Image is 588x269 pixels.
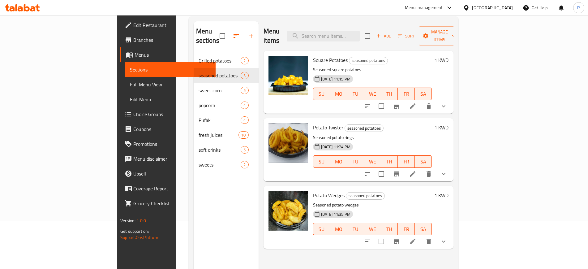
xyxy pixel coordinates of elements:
span: FR [400,89,412,98]
span: 4 [241,102,248,108]
p: Seasoned potato wedges [313,201,432,209]
span: SU [316,157,328,166]
div: [GEOGRAPHIC_DATA] [472,4,513,11]
span: Add [376,33,392,40]
h6: 1 KWD [434,191,449,200]
span: Full Menu View [130,81,210,88]
button: FR [398,88,415,100]
span: WE [367,157,379,166]
div: popcorn4 [194,98,259,113]
span: SA [417,89,429,98]
span: 5 [241,147,248,153]
span: Edit Menu [130,96,210,103]
span: TU [350,225,362,234]
span: seasoned potatoes [345,125,383,132]
button: show more [436,99,451,114]
button: Sort [396,31,416,41]
button: SA [415,223,432,235]
div: seasoned potatoes [345,124,384,132]
svg: Show Choices [440,170,447,178]
button: show more [436,167,451,181]
span: [DATE] 11:35 PM [319,211,353,217]
span: 3 [241,73,248,79]
div: seasoned potatoes [346,192,385,200]
span: Select to update [375,235,388,248]
span: FR [400,225,412,234]
span: Sort sections [229,28,244,43]
a: Grocery Checklist [120,196,215,211]
div: items [241,57,248,64]
div: fresh juices10 [194,128,259,142]
a: Promotions [120,137,215,151]
span: Select to update [375,100,388,113]
button: TH [381,88,398,100]
a: Upsell [120,166,215,181]
span: MO [333,157,345,166]
nav: Menu sections [194,51,259,175]
span: TH [384,157,396,166]
span: MO [333,225,345,234]
button: sort-choices [360,99,375,114]
span: 1.0.0 [136,217,146,225]
div: Grilled potatoes2 [194,53,259,68]
span: Promotions [133,140,210,148]
span: Sort [398,33,415,40]
button: WE [364,155,381,168]
button: show more [436,234,451,249]
button: SA [415,155,432,168]
span: [DATE] 11:24 PM [319,144,353,150]
span: Pufak [199,116,241,124]
span: MO [333,89,345,98]
span: Choice Groups [133,111,210,118]
a: Edit menu item [409,102,416,110]
div: soft drinks5 [194,142,259,157]
button: Branch-specific-item [389,167,404,181]
span: sweet corn [199,87,241,94]
button: WE [364,223,381,235]
span: Branches [133,36,210,44]
div: items [241,72,248,79]
span: R [577,4,580,11]
span: WE [367,89,379,98]
button: Add [374,31,394,41]
button: Add section [244,28,259,43]
span: Grocery Checklist [133,200,210,207]
div: items [238,131,248,139]
button: TU [347,88,364,100]
button: TU [347,155,364,168]
span: Add item [374,31,394,41]
span: fresh juices [199,131,239,139]
div: Pufak4 [194,113,259,128]
div: sweets2 [194,157,259,172]
span: TU [350,157,362,166]
div: items [241,87,248,94]
div: items [241,161,248,168]
span: soft drinks [199,146,241,154]
button: TU [347,223,364,235]
button: Manage items [419,26,460,46]
span: Coverage Report [133,185,210,192]
span: SU [316,89,328,98]
span: 10 [239,132,248,138]
button: SA [415,88,432,100]
a: Branches [120,33,215,47]
div: items [241,102,248,109]
span: Upsell [133,170,210,177]
div: sweet corn5 [194,83,259,98]
button: sort-choices [360,234,375,249]
button: WE [364,88,381,100]
span: TH [384,225,396,234]
button: Branch-specific-item [389,99,404,114]
button: Branch-specific-item [389,234,404,249]
span: Get support on: [120,227,149,235]
svg: Show Choices [440,238,447,245]
span: Version: [120,217,135,225]
svg: Show Choices [440,102,447,110]
span: 2 [241,58,248,64]
span: Square Potatoes [313,55,348,65]
span: seasoned potatoes [349,57,388,64]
